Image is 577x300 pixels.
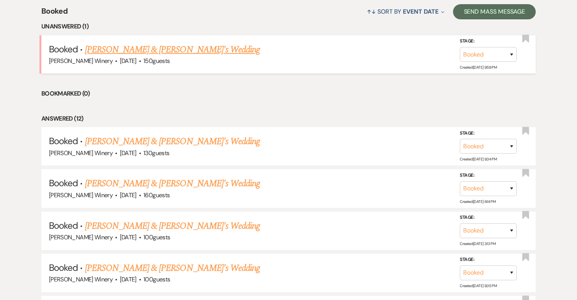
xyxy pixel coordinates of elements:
span: [PERSON_NAME] Winery [49,57,113,65]
span: Created: [DATE] 9:59 PM [460,65,497,70]
span: Booked [49,43,78,55]
span: 130 guests [143,149,169,157]
span: Created: [DATE] 3:13 PM [460,241,495,246]
span: [DATE] [120,149,137,157]
span: [DATE] [120,191,137,199]
a: [PERSON_NAME] & [PERSON_NAME]'s Wedding [85,177,260,190]
span: Booked [41,5,68,22]
span: Event Date [403,8,438,16]
span: Created: [DATE] 9:35 PM [460,283,497,288]
span: Created: [DATE] 6:14 PM [460,199,495,204]
label: Stage: [460,171,517,180]
li: Bookmarked (0) [41,89,536,99]
label: Stage: [460,214,517,222]
li: Answered (12) [41,114,536,124]
span: [DATE] [120,57,137,65]
span: 150 guests [143,57,170,65]
a: [PERSON_NAME] & [PERSON_NAME]'s Wedding [85,135,260,148]
span: Created: [DATE] 9:34 PM [460,157,497,162]
span: [DATE] [120,275,137,283]
span: [PERSON_NAME] Winery [49,149,113,157]
a: [PERSON_NAME] & [PERSON_NAME]'s Wedding [85,43,260,57]
button: Sort By Event Date [364,2,447,22]
label: Stage: [460,37,517,46]
span: Booked [49,262,78,273]
span: [DATE] [120,233,137,241]
a: [PERSON_NAME] & [PERSON_NAME]'s Wedding [85,219,260,233]
span: [PERSON_NAME] Winery [49,191,113,199]
span: ↑↓ [367,8,376,16]
label: Stage: [460,129,517,138]
span: [PERSON_NAME] Winery [49,275,113,283]
span: Booked [49,135,78,147]
span: 160 guests [143,191,170,199]
label: Stage: [460,256,517,264]
span: 100 guests [143,275,170,283]
span: Booked [49,220,78,231]
span: [PERSON_NAME] Winery [49,233,113,241]
a: [PERSON_NAME] & [PERSON_NAME]'s Wedding [85,261,260,275]
span: 100 guests [143,233,170,241]
li: Unanswered (1) [41,22,536,31]
span: Booked [49,177,78,189]
button: Send Mass Message [453,4,536,19]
